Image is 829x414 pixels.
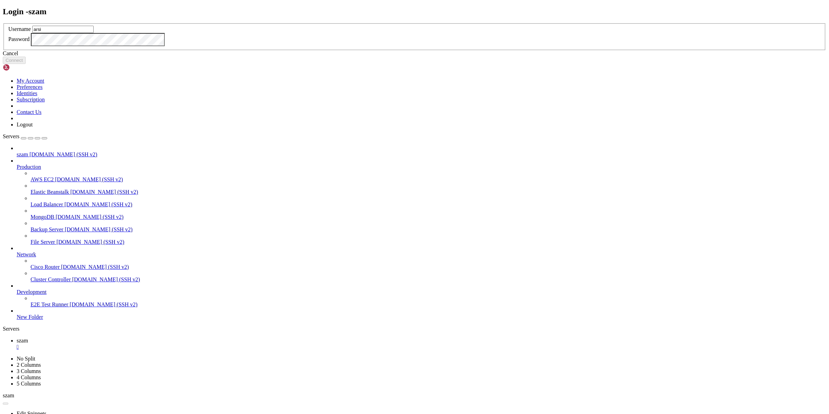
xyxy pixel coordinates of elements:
a: My Account [17,78,44,84]
div: Servers [3,326,826,332]
span: Backup Server [31,226,63,232]
span: [DOMAIN_NAME] (SSH v2) [70,189,138,195]
li: Load Balancer [DOMAIN_NAME] (SSH v2) [31,195,826,208]
li: MongoDB [DOMAIN_NAME] (SSH v2) [31,208,826,220]
a: File Server [DOMAIN_NAME] (SSH v2) [31,239,826,245]
span: [DOMAIN_NAME] (SSH v2) [57,239,125,245]
a: szam [DOMAIN_NAME] (SSH v2) [17,151,826,158]
span: Servers [3,133,19,139]
a: Subscription [17,97,45,102]
a: Logout [17,122,33,127]
label: Username [8,26,31,32]
span: MongoDB [31,214,54,220]
span: E2E Test Runner [31,301,68,307]
span: Elastic Beanstalk [31,189,69,195]
li: Network [17,245,826,283]
a: MongoDB [DOMAIN_NAME] (SSH v2) [31,214,826,220]
a:  [17,344,826,350]
a: Backup Server [DOMAIN_NAME] (SSH v2) [31,226,826,233]
span: [DOMAIN_NAME] (SSH v2) [29,151,97,157]
a: No Split [17,356,35,362]
a: Production [17,164,826,170]
a: szam [17,338,826,350]
a: 2 Columns [17,362,41,368]
a: E2E Test Runner [DOMAIN_NAME] (SSH v2) [31,301,826,308]
a: Contact Us [17,109,42,115]
a: Elastic Beanstalk [DOMAIN_NAME] (SSH v2) [31,189,826,195]
li: New Folder [17,308,826,320]
img: Shellngn [3,64,43,71]
li: E2E Test Runner [DOMAIN_NAME] (SSH v2) [31,295,826,308]
span: [DOMAIN_NAME] (SSH v2) [70,301,138,307]
span: Production [17,164,41,170]
a: AWS EC2 [DOMAIN_NAME] (SSH v2) [31,176,826,183]
a: New Folder [17,314,826,320]
li: Cisco Router [DOMAIN_NAME] (SSH v2) [31,258,826,270]
li: Backup Server [DOMAIN_NAME] (SSH v2) [31,220,826,233]
span: [DOMAIN_NAME] (SSH v2) [72,276,140,282]
span: AWS EC2 [31,176,54,182]
span: [DOMAIN_NAME] (SSH v2) [61,264,129,270]
a: 5 Columns [17,381,41,387]
div: (0, 1) [3,9,6,15]
a: 4 Columns [17,374,41,380]
label: Password [8,36,29,42]
div: Cancel [3,50,826,57]
li: Cluster Controller [DOMAIN_NAME] (SSH v2) [31,270,826,283]
li: Development [17,283,826,308]
li: Elastic Beanstalk [DOMAIN_NAME] (SSH v2) [31,183,826,195]
span: Network [17,251,36,257]
h2: Login - szam [3,7,826,16]
a: Servers [3,133,47,139]
span: Cluster Controller [31,276,71,282]
a: Cisco Router [DOMAIN_NAME] (SSH v2) [31,264,826,270]
span: [DOMAIN_NAME] (SSH v2) [55,176,123,182]
a: Preferences [17,84,43,90]
span: szam [3,392,14,398]
span: [DOMAIN_NAME] (SSH v2) [65,226,133,232]
a: Network [17,251,826,258]
span: Load Balancer [31,201,63,207]
span: szam [17,338,28,343]
span: Cisco Router [31,264,60,270]
span: [DOMAIN_NAME] (SSH v2) [65,201,133,207]
span: szam [17,151,28,157]
li: AWS EC2 [DOMAIN_NAME] (SSH v2) [31,170,826,183]
button: Connect [3,57,26,64]
span: Development [17,289,46,295]
x-row: Connecting [DOMAIN_NAME]... [3,3,738,9]
span: [DOMAIN_NAME] (SSH v2) [55,214,123,220]
a: Load Balancer [DOMAIN_NAME] (SSH v2) [31,201,826,208]
a: Development [17,289,826,295]
li: szam [DOMAIN_NAME] (SSH v2) [17,145,826,158]
a: Cluster Controller [DOMAIN_NAME] (SSH v2) [31,276,826,283]
span: New Folder [17,314,43,320]
a: 3 Columns [17,368,41,374]
span: File Server [31,239,55,245]
li: Production [17,158,826,245]
li: File Server [DOMAIN_NAME] (SSH v2) [31,233,826,245]
a: Identities [17,90,37,96]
